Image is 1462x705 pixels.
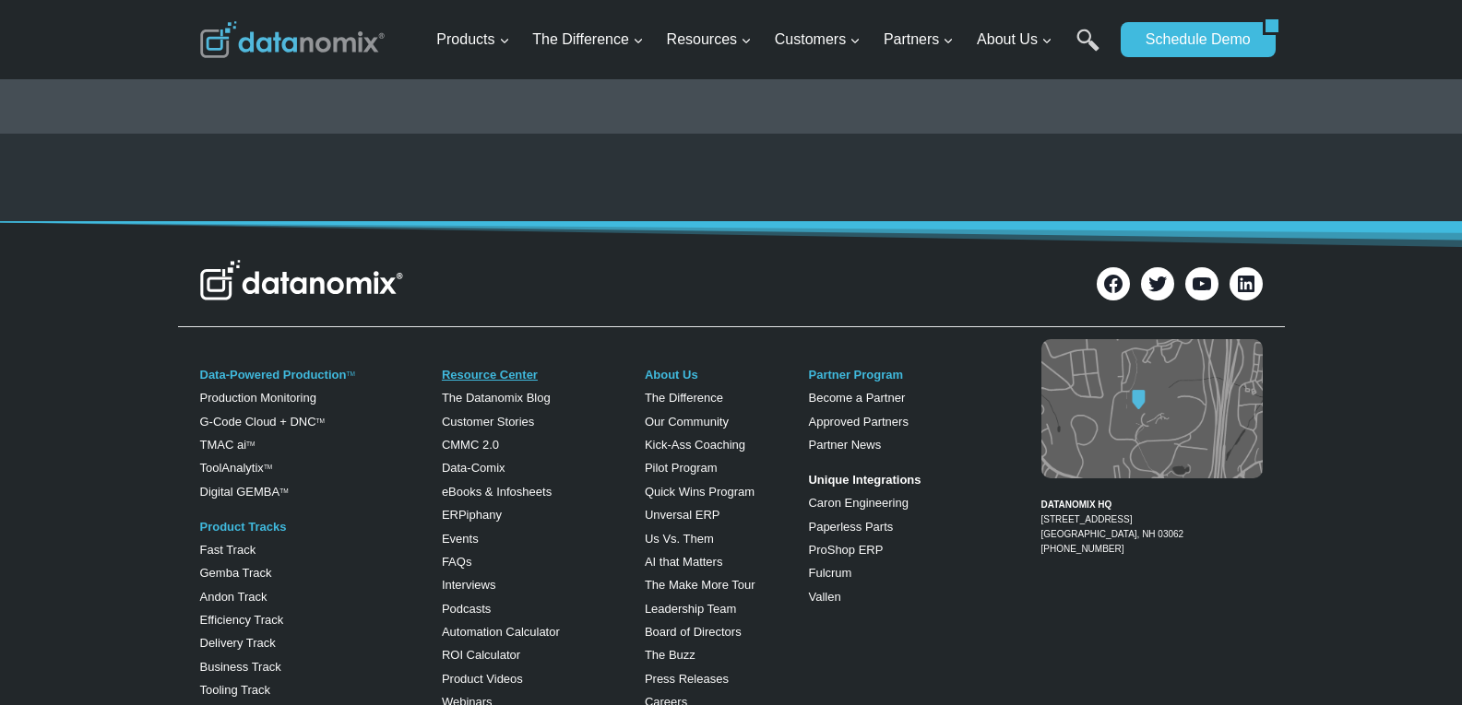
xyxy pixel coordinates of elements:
[645,415,729,429] a: Our Community
[442,368,538,382] a: Resource Center
[808,590,840,604] a: Vallen
[645,672,729,686] a: Press Releases
[808,543,883,557] a: ProShop ERP
[1041,514,1184,539] a: [STREET_ADDRESS][GEOGRAPHIC_DATA], NH 03062
[645,532,714,546] a: Us Vs. Them
[436,28,509,52] span: Products
[346,370,354,377] a: TM
[532,28,644,52] span: The Difference
[645,602,737,616] a: Leadership Team
[977,28,1052,52] span: About Us
[200,21,385,58] img: Datanomix
[442,461,505,475] a: Data-Comix
[200,260,403,300] img: Datanomix Logo
[200,415,325,429] a: G-Code Cloud + DNCTM
[1041,499,1112,510] strong: DATANOMIX HQ
[414,63,473,79] span: Last Name
[57,371,78,382] a: Terms
[442,648,520,662] a: ROI Calculator
[667,28,752,52] span: Resources
[808,566,851,580] a: Fulcrum
[91,371,137,382] a: Privacy Policy
[442,578,496,592] a: Interviews
[429,10,1111,70] nav: Primary Navigation
[808,368,903,382] a: Partner Program
[442,625,560,639] a: Automation Calculator
[645,438,745,452] a: Kick-Ass Coaching
[1121,22,1263,57] a: Schedule Demo
[645,625,742,639] a: Board of Directors
[316,417,325,424] sup: TM
[442,508,502,522] a: ERPiphany
[808,415,908,429] a: Approved Partners
[808,391,905,405] a: Become a Partner
[645,368,698,382] a: About Us
[9,379,305,696] iframe: Popup CTA
[808,496,908,510] a: Caron Engineering
[645,461,718,475] a: Pilot Program
[808,520,893,534] a: Paperless Parts
[808,473,921,487] strong: Unique Integrations
[442,438,499,452] a: CMMC 2.0
[645,508,720,522] a: Unversal ERP
[442,485,552,499] a: eBooks & Infosheets
[200,368,347,382] a: Data-Powered Production
[1041,339,1263,478] img: Datanomix map image
[442,602,491,616] a: Podcasts
[442,532,479,546] a: Events
[645,485,755,499] a: Quick Wins Program
[884,28,954,52] span: Partners
[775,28,861,52] span: Customers
[808,438,881,452] a: Partner News
[442,555,472,569] a: FAQs
[442,391,551,405] a: The Datanomix Blog
[645,578,755,592] a: The Make More Tour
[442,415,534,429] a: Customer Stories
[645,555,723,569] a: AI that Matters
[1076,29,1099,70] a: Search
[442,672,523,686] a: Product Videos
[645,648,695,662] a: The Buzz
[645,391,723,405] a: The Difference
[414,138,497,155] span: Phone number
[1041,483,1263,557] figcaption: [PHONE_NUMBER]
